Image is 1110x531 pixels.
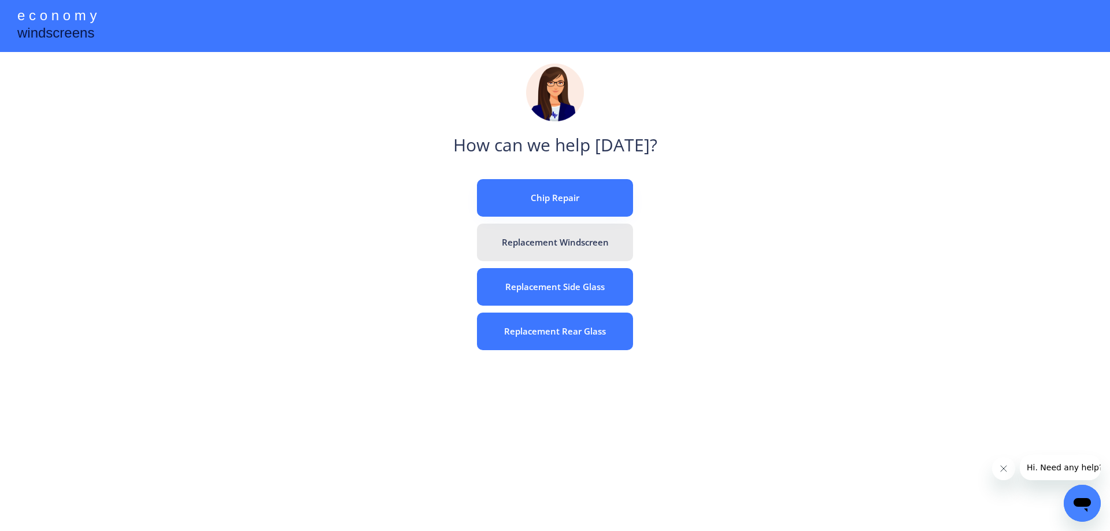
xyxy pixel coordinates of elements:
button: Replacement Windscreen [477,224,633,261]
iframe: Message from company [1020,455,1101,480]
div: windscreens [17,23,94,46]
iframe: Close message [992,457,1015,480]
button: Chip Repair [477,179,633,217]
button: Replacement Rear Glass [477,313,633,350]
span: Hi. Need any help? [7,8,83,17]
img: madeline.png [526,64,584,121]
button: Replacement Side Glass [477,268,633,306]
div: How can we help [DATE]? [453,133,657,159]
iframe: Button to launch messaging window [1064,485,1101,522]
div: e c o n o m y [17,6,97,28]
